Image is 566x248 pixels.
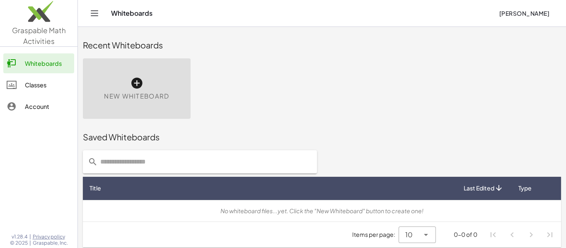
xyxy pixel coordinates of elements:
[83,131,561,143] div: Saved Whiteboards
[484,225,559,244] nav: Pagination Navigation
[29,234,31,240] span: |
[405,230,413,240] span: 10
[10,240,28,246] span: © 2025
[25,58,71,68] div: Whiteboards
[83,39,561,51] div: Recent Whiteboards
[104,91,169,101] span: New Whiteboard
[12,234,28,240] span: v1.28.4
[3,75,74,95] a: Classes
[454,230,477,239] div: 0-0 of 0
[492,6,556,21] button: [PERSON_NAME]
[518,184,532,193] span: Type
[464,184,494,193] span: Last Edited
[12,26,66,46] span: Graspable Math Activities
[352,230,399,239] span: Items per page:
[33,240,68,246] span: Graspable, Inc.
[89,184,101,193] span: Title
[88,7,101,20] button: Toggle navigation
[33,234,68,240] a: Privacy policy
[88,157,98,167] i: prepended action
[25,101,71,111] div: Account
[3,53,74,73] a: Whiteboards
[25,80,71,90] div: Classes
[499,10,549,17] span: [PERSON_NAME]
[3,96,74,116] a: Account
[89,207,554,215] div: No whiteboard files...yet. Click the "New Whiteboard" button to create one!
[29,240,31,246] span: |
